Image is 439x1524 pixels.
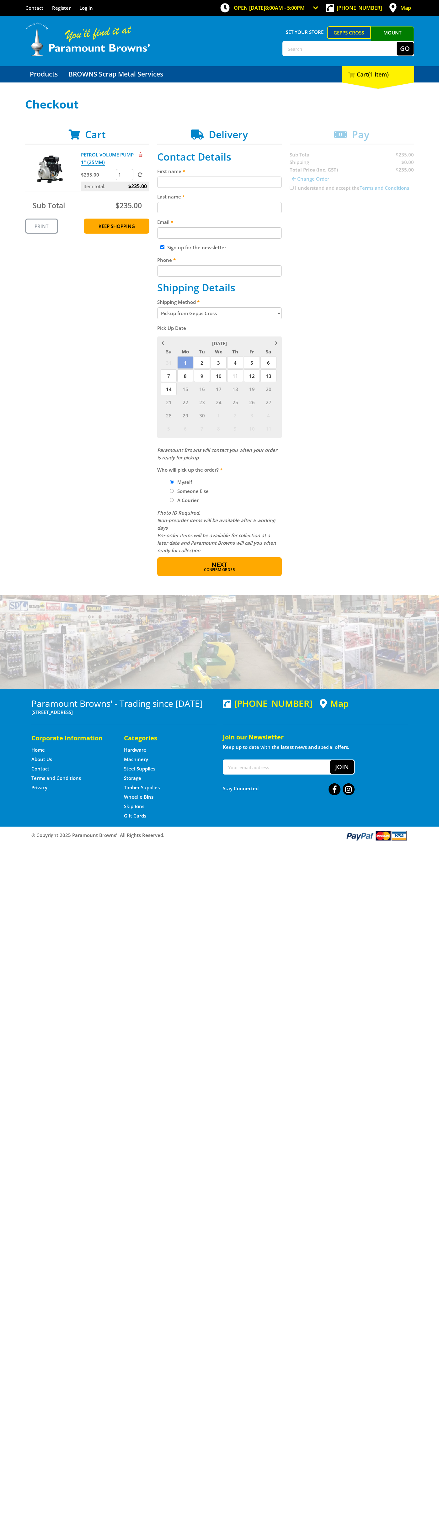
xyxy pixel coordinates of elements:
[260,356,276,369] span: 6
[161,422,177,435] span: 5
[84,219,149,234] a: Keep Shopping
[81,171,115,178] p: $235.00
[124,784,160,791] a: Go to the Timber Supplies page
[194,369,210,382] span: 9
[157,202,282,213] input: Please enter your last name.
[177,409,193,421] span: 29
[234,4,305,11] span: OPEN [DATE]
[211,383,227,395] span: 17
[342,66,414,82] div: Cart
[177,422,193,435] span: 6
[161,409,177,421] span: 28
[79,5,93,11] a: Log in
[124,734,204,743] h5: Categories
[211,409,227,421] span: 1
[124,747,146,753] a: Go to the Hardware page
[138,151,142,158] a: Remove from cart
[211,369,227,382] span: 10
[157,447,277,461] em: Paramount Browns will contact you when your order is ready for pickup
[31,765,49,772] a: Go to the Contact page
[85,128,106,141] span: Cart
[177,347,193,356] span: Mo
[31,708,217,716] p: [STREET_ADDRESS]
[368,71,389,78] span: (1 item)
[171,568,268,572] span: Confirm order
[25,98,414,111] h1: Checkout
[31,775,81,781] a: Go to the Terms and Conditions page
[64,66,168,82] a: Go to the BROWNS Scrap Metal Services page
[227,356,243,369] span: 4
[227,409,243,421] span: 2
[227,369,243,382] span: 11
[81,151,134,166] a: PETROL VOLUME PUMP 1" (25MM)
[157,324,282,332] label: Pick Up Date
[194,383,210,395] span: 16
[175,477,194,487] label: Myself
[397,42,414,56] button: Go
[260,383,276,395] span: 20
[115,200,142,210] span: $235.00
[211,356,227,369] span: 3
[31,756,52,763] a: Go to the About Us page
[157,282,282,294] h2: Shipping Details
[227,347,243,356] span: Th
[124,756,148,763] a: Go to the Machinery page
[25,830,414,841] div: ® Copyright 2025 Paramount Browns'. All Rights Reserved.
[194,409,210,421] span: 30
[283,42,397,56] input: Search
[25,5,43,11] a: Go to the Contact page
[157,256,282,264] label: Phone
[244,369,260,382] span: 12
[320,698,349,709] a: View a map of Gepps Cross location
[31,747,45,753] a: Go to the Home page
[124,775,141,781] a: Go to the Storage page
[33,200,65,210] span: Sub Total
[157,298,282,306] label: Shipping Method
[157,193,282,200] label: Last name
[157,466,282,474] label: Who will pick up the order?
[194,396,210,408] span: 23
[177,356,193,369] span: 1
[260,369,276,382] span: 13
[282,26,327,38] span: Set your store
[211,560,227,569] span: Next
[223,698,312,708] div: [PHONE_NUMBER]
[260,347,276,356] span: Sa
[124,812,146,819] a: Go to the Gift Cards page
[157,265,282,277] input: Please enter your telephone number.
[157,167,282,175] label: First name
[223,760,330,774] input: Your email address
[170,498,174,502] input: Please select who will pick up the order.
[371,26,414,50] a: Mount [PERSON_NAME]
[31,784,47,791] a: Go to the Privacy page
[170,489,174,493] input: Please select who will pick up the order.
[161,396,177,408] span: 21
[244,356,260,369] span: 5
[157,177,282,188] input: Please enter your first name.
[31,698,217,708] h3: Paramount Browns' - Trading since [DATE]
[330,760,354,774] button: Join
[157,510,276,553] em: Photo ID Required. Non-preorder items will be available after 5 working days Pre-order items will...
[223,743,408,751] p: Keep up to date with the latest news and special offers.
[244,409,260,421] span: 3
[25,66,62,82] a: Go to the Products page
[227,422,243,435] span: 9
[157,227,282,239] input: Please enter your email address.
[128,182,147,191] span: $235.00
[175,495,201,505] label: A Courier
[327,26,371,39] a: Gepps Cross
[157,307,282,319] select: Please select a shipping method.
[81,182,149,191] p: Item total:
[345,830,408,841] img: PayPal, Mastercard, Visa accepted
[265,4,305,11] span: 8:00am - 5:00pm
[244,422,260,435] span: 10
[177,383,193,395] span: 15
[227,383,243,395] span: 18
[194,347,210,356] span: Tu
[161,383,177,395] span: 14
[25,219,58,234] a: Print
[157,151,282,163] h2: Contact Details
[167,244,226,251] label: Sign up for the newsletter
[175,486,211,496] label: Someone Else
[223,781,355,796] div: Stay Connected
